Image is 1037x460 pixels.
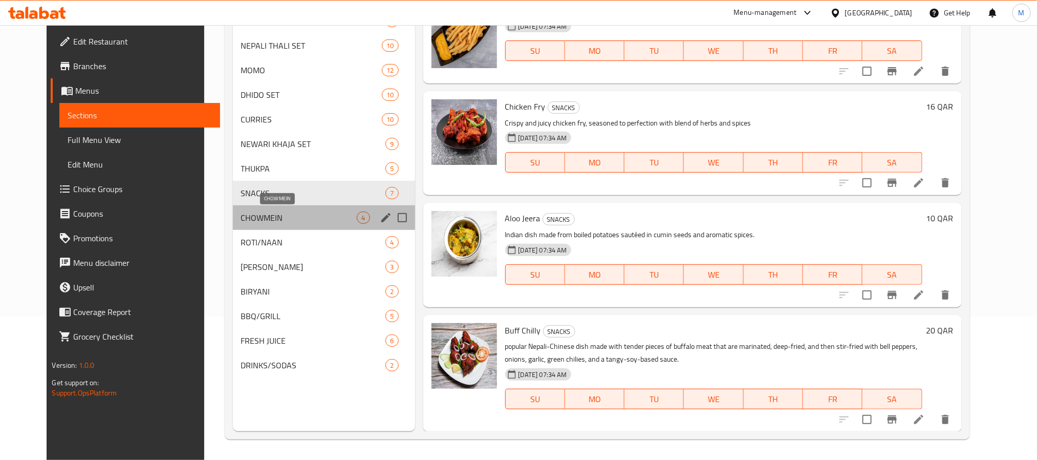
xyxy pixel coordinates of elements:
[543,325,575,338] div: SNACKS
[241,113,382,126] span: CURRIES
[382,90,398,100] span: 10
[241,64,382,76] span: MOMO
[233,5,415,382] nav: Menu sections
[933,283,958,307] button: delete
[856,172,878,194] span: Select to update
[926,99,954,114] h6: 16 QAR
[51,54,220,78] a: Branches
[233,107,415,132] div: CURRIES10
[688,155,739,170] span: WE
[548,102,579,114] span: SNACKS
[382,113,398,126] div: items
[505,228,922,241] p: Indian dish made from boiled potatoes sautéed in cumin seeds and aromatic spices.
[73,306,211,318] span: Coverage Report
[1019,7,1025,18] span: M
[913,289,925,301] a: Edit menu item
[385,285,398,298] div: items
[867,267,918,282] span: SA
[684,40,743,61] button: WE
[241,334,386,347] div: FRESH JUICE
[73,232,211,244] span: Promotions
[382,115,398,124] span: 10
[241,310,386,322] span: BBQ/GRILL
[514,22,571,31] span: [DATE] 07:34 AM
[803,40,862,61] button: FR
[734,7,797,19] div: Menu-management
[629,267,680,282] span: TU
[431,323,497,389] img: Buff Chilly
[241,162,386,175] span: THUKPA
[514,370,571,380] span: [DATE] 07:34 AM
[933,59,958,83] button: delete
[505,389,565,409] button: SU
[51,275,220,300] a: Upsell
[543,214,574,225] span: SNACKS
[569,155,620,170] span: MO
[514,245,571,255] span: [DATE] 07:34 AM
[510,155,561,170] span: SU
[431,99,497,165] img: Chicken Fry
[807,267,858,282] span: FR
[569,267,620,282] span: MO
[510,392,561,407] span: SU
[241,89,382,101] span: DHIDO SET
[807,155,858,170] span: FR
[233,33,415,58] div: NEPALI THALI SET10
[382,66,398,75] span: 12
[241,359,386,371] div: DRINKS/SODAS
[565,40,624,61] button: MO
[51,78,220,103] a: Menus
[807,392,858,407] span: FR
[856,60,878,82] span: Select to update
[385,236,398,248] div: items
[565,389,624,409] button: MO
[856,284,878,306] span: Select to update
[385,359,398,371] div: items
[241,39,382,52] span: NEPALI THALI SET
[233,181,415,205] div: SNACKS7
[684,152,743,173] button: WE
[241,236,386,248] span: ROTI/NAAN
[803,389,862,409] button: FR
[233,58,415,82] div: MOMO12
[748,44,799,58] span: TH
[385,310,398,322] div: items
[378,210,394,225] button: edit
[52,386,117,400] a: Support.OpsPlatform
[233,156,415,181] div: THUKPA5
[933,171,958,195] button: delete
[803,152,862,173] button: FR
[505,323,541,338] span: Buff Chilly
[505,211,541,226] span: Aloo Jeera
[913,65,925,77] a: Edit menu item
[744,264,803,285] button: TH
[505,99,546,114] span: Chicken Fry
[856,409,878,430] span: Select to update
[913,413,925,426] a: Edit menu item
[569,392,620,407] span: MO
[913,177,925,189] a: Edit menu item
[51,226,220,250] a: Promotions
[386,262,398,272] span: 3
[510,267,561,282] span: SU
[867,155,918,170] span: SA
[744,152,803,173] button: TH
[382,41,398,51] span: 10
[867,392,918,407] span: SA
[385,162,398,175] div: items
[73,183,211,195] span: Choice Groups
[565,152,624,173] button: MO
[241,138,386,150] div: NEWARI KHAJA SET
[52,359,77,372] span: Version:
[880,283,904,307] button: Branch-specific-item
[385,261,398,273] div: items
[544,326,575,338] span: SNACKS
[629,44,680,58] span: TU
[241,285,386,298] span: BIRYANI
[880,407,904,432] button: Branch-specific-item
[79,359,95,372] span: 1.0.0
